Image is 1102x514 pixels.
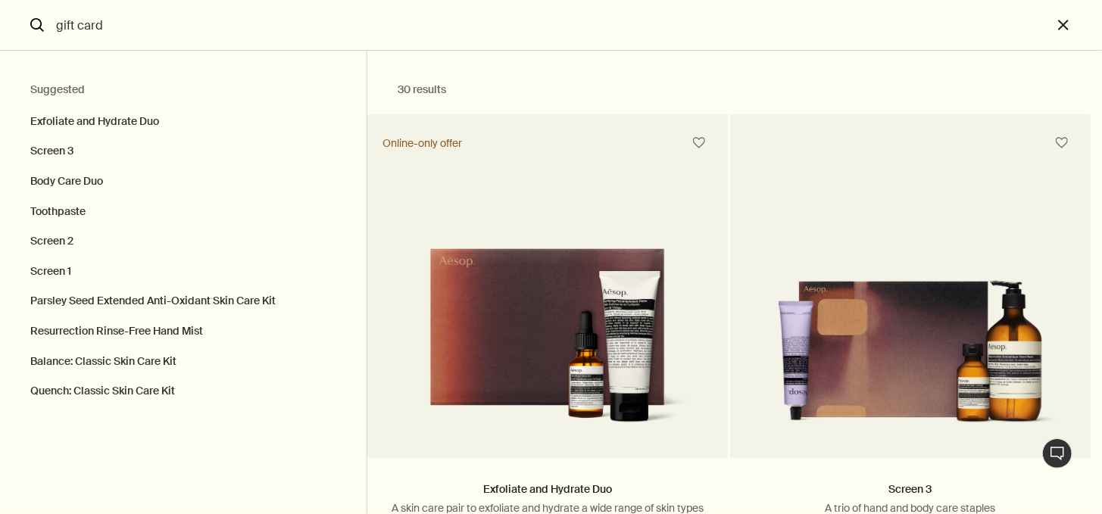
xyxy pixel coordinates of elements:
a: Exfoliate and Hydrate Duo [483,482,612,496]
h2: 30 results [398,81,943,99]
a: Screen 3 [889,482,932,496]
img: A facial exfoliant and oil alongside a recycled cardboard gift box. [390,244,705,435]
div: Online-only offer [382,136,462,150]
button: Live Assistance [1042,438,1072,469]
h2: Suggested [30,81,336,99]
a: A facial exfoliant and oil alongside a recycled cardboard gift box. [367,155,728,458]
button: Save to cabinet [1048,129,1075,157]
img: Three hand and body care formulations alongside a recycled cardboard gift box. [753,244,1068,435]
a: Three hand and body care formulations alongside a recycled cardboard gift box. [730,155,1091,458]
button: Save to cabinet [685,129,713,157]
